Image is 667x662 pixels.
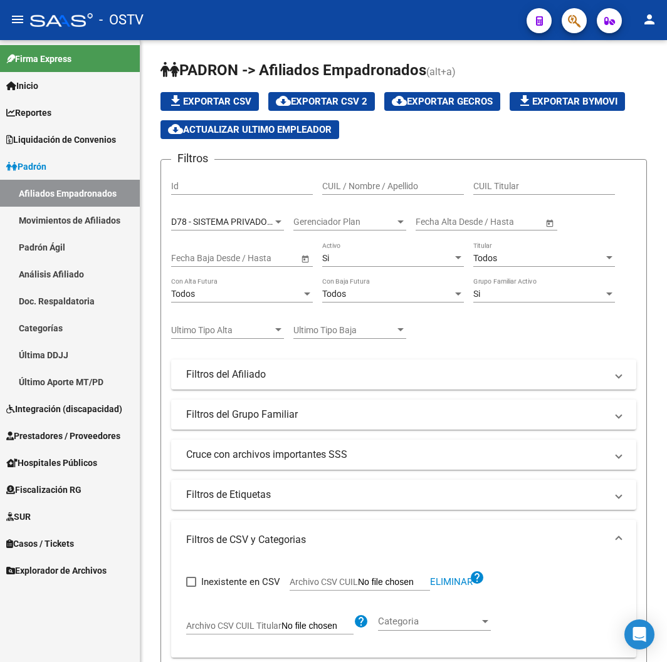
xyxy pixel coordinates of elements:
[293,217,395,227] span: Gerenciador Plan
[6,537,74,551] span: Casos / Tickets
[171,253,217,264] input: Fecha inicio
[268,92,375,111] button: Exportar CSV 2
[281,621,354,632] input: Archivo CSV CUIL Titular
[160,61,426,79] span: PADRON -> Afiliados Empadronados
[6,106,51,120] span: Reportes
[171,150,214,167] h3: Filtros
[416,217,461,227] input: Fecha inicio
[392,96,493,107] span: Exportar GECROS
[473,289,480,299] span: Si
[171,359,636,390] mat-expansion-panel-header: Filtros del Afiliado
[517,93,532,108] mat-icon: file_download
[171,289,195,299] span: Todos
[160,92,259,111] button: Exportar CSV
[171,217,366,227] span: D78 - SISTEMA PRIVADO DE SALUD S.A (MUTUAL)
[171,480,636,510] mat-expansion-panel-header: Filtros de Etiquetas
[517,96,617,107] span: Exportar Bymovi
[510,92,625,111] button: Exportar Bymovi
[543,216,556,229] button: Open calendar
[276,96,367,107] span: Exportar CSV 2
[470,570,485,585] mat-icon: help
[624,619,654,649] div: Open Intercom Messenger
[6,79,38,93] span: Inicio
[354,614,369,629] mat-icon: help
[392,93,407,108] mat-icon: cloud_download
[290,577,358,587] span: Archivo CSV CUIL
[6,429,120,443] span: Prestadores / Proveedores
[276,93,291,108] mat-icon: cloud_download
[168,96,251,107] span: Exportar CSV
[186,368,606,381] mat-panel-title: Filtros del Afiliado
[322,253,329,263] span: Si
[186,621,281,631] span: Archivo CSV CUIL Titular
[186,408,606,422] mat-panel-title: Filtros del Grupo Familiar
[186,488,606,502] mat-panel-title: Filtros de Etiquetas
[6,510,31,524] span: SUR
[384,92,500,111] button: Exportar GECROS
[298,252,312,265] button: Open calendar
[6,133,116,147] span: Liquidación de Convenios
[642,12,657,27] mat-icon: person
[171,440,636,470] mat-expansion-panel-header: Cruce con archivos importantes SSS
[6,483,81,497] span: Fiscalización RG
[358,577,430,588] input: Archivo CSV CUIL
[6,402,122,416] span: Integración (discapacidad)
[228,253,289,264] input: Fecha fin
[168,124,332,135] span: Actualizar ultimo Empleador
[171,560,636,658] div: Filtros de CSV y Categorias
[168,93,183,108] mat-icon: file_download
[430,576,473,587] span: Eliminar
[171,325,273,336] span: Ultimo Tipo Alta
[171,400,636,430] mat-expansion-panel-header: Filtros del Grupo Familiar
[6,456,97,470] span: Hospitales Públicos
[186,533,606,547] mat-panel-title: Filtros de CSV y Categorias
[201,574,280,589] span: Inexistente en CSV
[6,160,46,173] span: Padrón
[168,122,183,137] mat-icon: cloud_download
[160,120,339,139] button: Actualizar ultimo Empleador
[6,564,107,577] span: Explorador de Archivos
[99,6,144,34] span: - OSTV
[426,66,456,78] span: (alt+a)
[171,520,636,560] mat-expansion-panel-header: Filtros de CSV y Categorias
[473,253,497,263] span: Todos
[10,12,25,27] mat-icon: menu
[378,616,480,627] span: Categoria
[293,325,395,336] span: Ultimo Tipo Baja
[472,217,533,227] input: Fecha fin
[430,578,473,586] button: Eliminar
[322,289,346,299] span: Todos
[186,448,606,462] mat-panel-title: Cruce con archivos importantes SSS
[6,52,71,66] span: Firma Express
